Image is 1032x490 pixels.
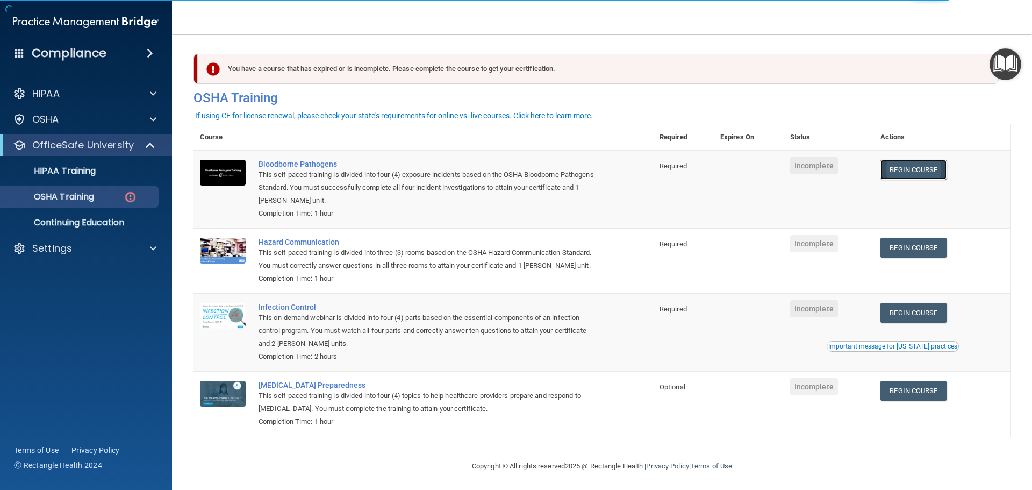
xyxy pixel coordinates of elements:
p: OSHA Training [7,191,94,202]
a: Privacy Policy [646,462,689,470]
a: Begin Course [880,303,946,323]
span: Required [660,240,687,248]
a: Privacy Policy [71,445,120,456]
h4: Compliance [32,46,106,61]
p: HIPAA Training [7,166,96,176]
div: Completion Time: 1 hour [259,207,599,220]
a: Terms of Use [14,445,59,456]
span: Optional [660,383,685,391]
div: This self-paced training is divided into three (3) rooms based on the OSHA Hazard Communication S... [259,246,599,272]
span: Required [660,305,687,313]
a: Begin Course [880,381,946,401]
p: OSHA [32,113,59,126]
img: PMB logo [13,11,159,33]
div: This on-demand webinar is divided into four (4) parts based on the essential components of an inf... [259,311,599,350]
div: This self-paced training is divided into four (4) exposure incidents based on the OSHA Bloodborne... [259,168,599,207]
img: exclamation-circle-solid-danger.72ef9ffc.png [206,62,220,76]
a: Begin Course [880,160,946,180]
span: Incomplete [790,157,838,174]
div: Completion Time: 1 hour [259,272,599,285]
p: Continuing Education [7,217,154,228]
a: Terms of Use [691,462,732,470]
span: Required [660,162,687,170]
p: HIPAA [32,87,60,100]
span: Incomplete [790,378,838,395]
th: Actions [874,124,1010,151]
img: danger-circle.6113f641.png [124,190,137,204]
div: Important message for [US_STATE] practices [828,343,957,350]
button: Open Resource Center [990,48,1021,80]
button: Read this if you are a dental practitioner in the state of CA [827,341,959,352]
span: Incomplete [790,300,838,317]
div: Copyright © All rights reserved 2025 @ Rectangle Health | | [406,449,798,484]
span: Ⓒ Rectangle Health 2024 [14,460,102,471]
a: OfficeSafe University [13,139,156,152]
div: Completion Time: 2 hours [259,350,599,363]
div: You have a course that has expired or is incomplete. Please complete the course to get your certi... [198,54,999,84]
p: Settings [32,242,72,255]
div: This self-paced training is divided into four (4) topics to help healthcare providers prepare and... [259,389,599,415]
a: OSHA [13,113,156,126]
th: Status [784,124,875,151]
a: [MEDICAL_DATA] Preparedness [259,381,599,389]
span: Incomplete [790,235,838,252]
a: Infection Control [259,303,599,311]
button: If using CE for license renewal, please check your state's requirements for online vs. live cours... [193,110,594,121]
div: If using CE for license renewal, please check your state's requirements for online vs. live cours... [195,112,593,119]
div: Completion Time: 1 hour [259,415,599,428]
a: Bloodborne Pathogens [259,160,599,168]
a: Begin Course [880,238,946,258]
h4: OSHA Training [193,90,1010,105]
th: Required [653,124,714,151]
a: Hazard Communication [259,238,599,246]
p: OfficeSafe University [32,139,134,152]
a: Settings [13,242,156,255]
th: Course [193,124,252,151]
th: Expires On [714,124,784,151]
a: HIPAA [13,87,156,100]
